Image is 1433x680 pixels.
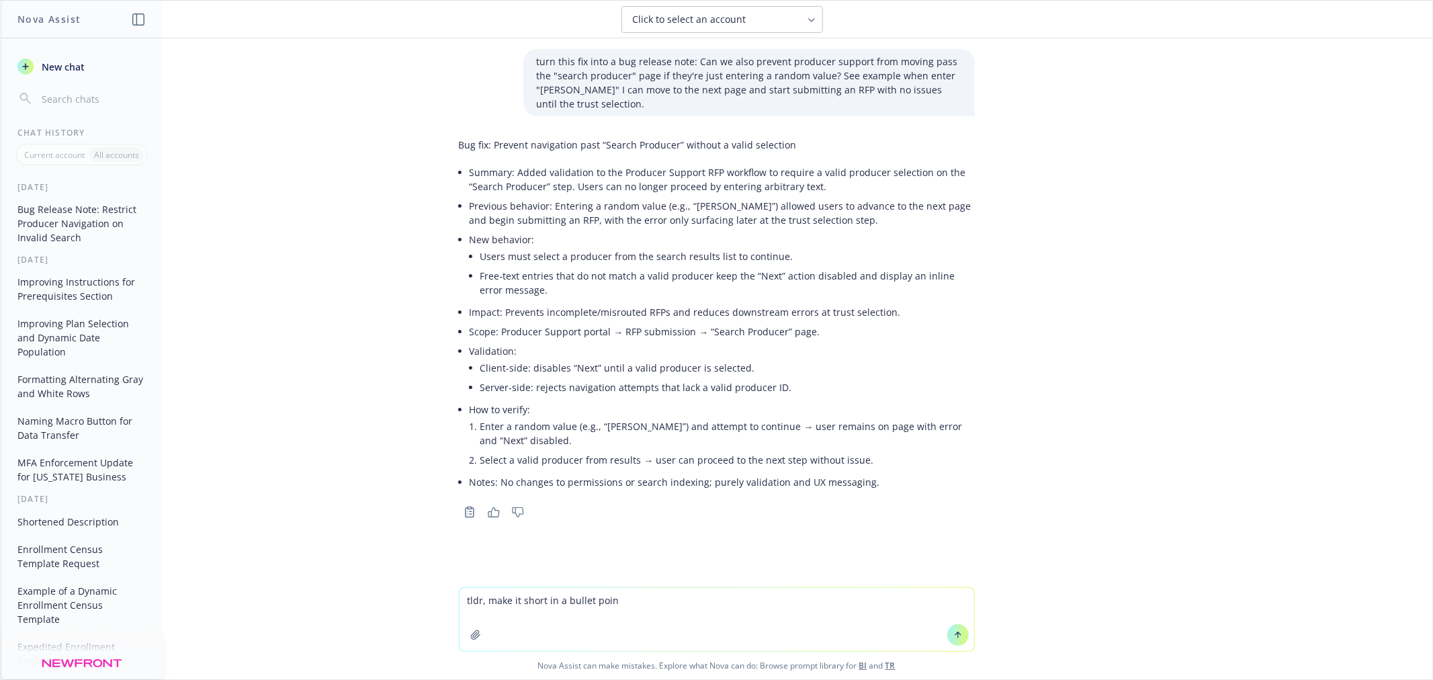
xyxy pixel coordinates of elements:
[885,660,896,671] a: TR
[480,417,975,450] li: Enter a random value (e.g., “[PERSON_NAME]”) and attempt to continue → user remains on page with ...
[537,54,961,111] p: turn this fix into a bug release note: Can we also prevent producer support from moving pass the ...
[1,181,162,193] div: [DATE]
[470,302,975,322] li: Impact: Prevents incomplete/misrouted RFPs and reduces downstream errors at trust selection.
[470,322,975,341] li: Scope: Producer Support portal → RFP submission → “Search Producer” page.
[621,6,823,33] button: Click to select an account
[24,149,85,161] p: Current account
[459,138,975,152] p: Bug fix: Prevent navigation past “Search Producer” without a valid selection
[464,506,476,518] svg: Copy to clipboard
[480,450,975,470] li: Select a valid producer from results → user can proceed to the next step without issue.
[12,368,151,405] button: Formatting Alternating Gray and White Rows
[12,452,151,488] button: MFA Enforcement Update for [US_STATE] Business
[859,660,867,671] a: BI
[1,493,162,505] div: [DATE]
[12,636,151,672] button: Expedited Enrollment Census Checklist
[470,196,975,230] li: Previous behavior: Entering a random value (e.g., “[PERSON_NAME]”) allowed users to advance to th...
[12,511,151,533] button: Shortened Description
[1,254,162,265] div: [DATE]
[12,538,151,575] button: Enrollment Census Template Request
[12,54,151,79] button: New chat
[470,341,975,400] li: Validation:
[480,378,975,397] li: Server-side: rejects navigation attempts that lack a valid producer ID.
[12,312,151,363] button: Improving Plan Selection and Dynamic Date Population
[480,247,975,266] li: Users must select a producer from the search results list to continue.
[6,652,1427,679] span: Nova Assist can make mistakes. Explore what Nova can do: Browse prompt library for and
[17,12,81,26] h1: Nova Assist
[1,127,162,138] div: Chat History
[39,60,85,74] span: New chat
[12,198,151,249] button: Bug Release Note: Restrict Producer Navigation on Invalid Search
[460,588,974,651] textarea: tldr, make it short in a bullet poi
[94,149,139,161] p: All accounts
[12,410,151,446] button: Naming Macro Button for Data Transfer
[507,503,529,521] button: Thumbs down
[12,580,151,630] button: Example of a Dynamic Enrollment Census Template
[470,163,975,196] li: Summary: Added validation to the Producer Support RFP workflow to require a valid producer select...
[470,472,975,492] li: Notes: No changes to permissions or search indexing; purely validation and UX messaging.
[633,13,746,26] span: Click to select an account
[470,230,975,302] li: New behavior:
[480,358,975,378] li: Client-side: disables “Next” until a valid producer is selected.
[480,266,975,300] li: Free‑text entries that do not match a valid producer keep the “Next” action disabled and display ...
[12,271,151,307] button: Improving Instructions for Prerequisites Section
[470,400,975,472] li: How to verify:
[39,89,146,108] input: Search chats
